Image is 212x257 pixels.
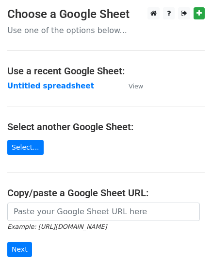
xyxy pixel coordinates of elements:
input: Next [7,242,32,257]
h4: Use a recent Google Sheet: [7,65,205,77]
a: Select... [7,140,44,155]
a: Untitled spreadsheet [7,82,94,90]
h4: Copy/paste a Google Sheet URL: [7,187,205,199]
p: Use one of the options below... [7,25,205,35]
h3: Choose a Google Sheet [7,7,205,21]
a: View [119,82,143,90]
small: View [129,83,143,90]
h4: Select another Google Sheet: [7,121,205,133]
small: Example: [URL][DOMAIN_NAME] [7,223,107,230]
input: Paste your Google Sheet URL here [7,203,200,221]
